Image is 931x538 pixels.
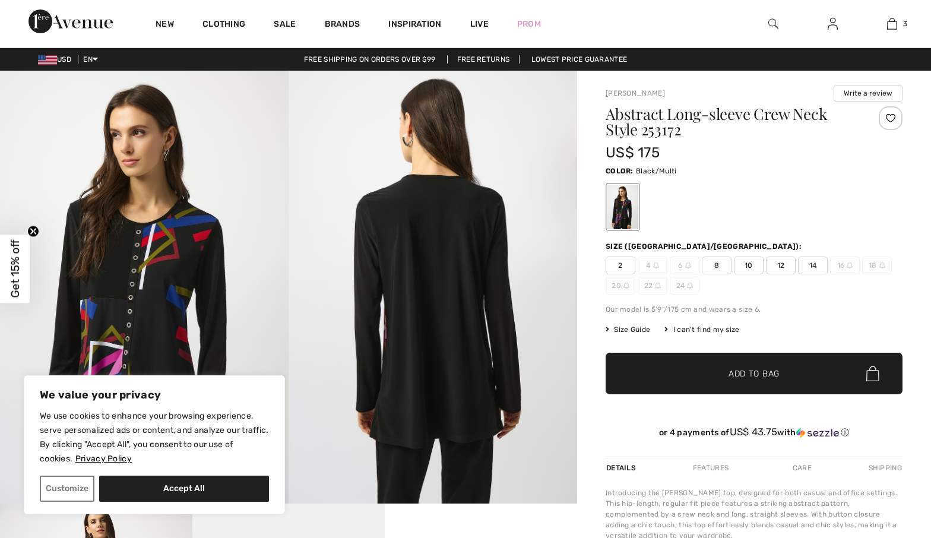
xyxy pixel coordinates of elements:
[670,257,699,274] span: 6
[8,240,22,298] span: Get 15% off
[606,167,634,175] span: Color:
[289,71,577,504] img: Abstract Long-Sleeve Crew Neck Style 253172. 2
[636,167,676,175] span: Black/Multi
[27,226,39,238] button: Close teaser
[156,19,174,31] a: New
[40,409,269,466] p: We use cookies to enhance your browsing experience, serve personalized ads or content, and analyz...
[638,277,667,295] span: 22
[623,283,629,289] img: ring-m.svg
[606,257,635,274] span: 2
[766,257,796,274] span: 12
[606,426,902,438] div: or 4 payments of with
[655,283,661,289] img: ring-m.svg
[606,426,902,442] div: or 4 payments ofUS$ 43.75withSezzle Click to learn more about Sezzle
[734,257,764,274] span: 10
[606,277,635,295] span: 20
[75,453,132,464] a: Privacy Policy
[40,388,269,402] p: We value your privacy
[653,262,659,268] img: ring-m.svg
[729,368,780,380] span: Add to Bag
[606,106,853,137] h1: Abstract Long-sleeve Crew Neck Style 253172
[522,55,637,64] a: Lowest Price Guarantee
[847,262,853,268] img: ring-m.svg
[388,19,441,31] span: Inspiration
[294,55,445,64] a: Free shipping on orders over $99
[685,262,691,268] img: ring-m.svg
[606,144,660,161] span: US$ 175
[768,17,778,31] img: search the website
[325,19,360,31] a: Brands
[40,476,94,502] button: Customize
[887,17,897,31] img: My Bag
[670,277,699,295] span: 24
[606,304,902,315] div: Our model is 5'9"/175 cm and wears a size 6.
[879,262,885,268] img: ring-m.svg
[606,353,902,394] button: Add to Bag
[828,17,838,31] img: My Info
[606,241,804,252] div: Size ([GEOGRAPHIC_DATA]/[GEOGRAPHIC_DATA]):
[83,55,98,64] span: EN
[274,19,296,31] a: Sale
[798,257,828,274] span: 14
[903,18,907,29] span: 3
[24,375,285,514] div: We value your privacy
[664,324,739,335] div: I can't find my size
[830,257,860,274] span: 16
[607,185,638,229] div: Black/Multi
[702,257,731,274] span: 8
[517,18,541,30] a: Prom
[38,55,57,65] img: US Dollar
[683,457,739,479] div: Features
[866,366,879,381] img: Bag.svg
[796,428,839,438] img: Sezzle
[777,449,919,479] iframe: Opens a widget where you can find more information
[38,55,76,64] span: USD
[606,324,650,335] span: Size Guide
[862,257,892,274] span: 18
[447,55,520,64] a: Free Returns
[202,19,245,31] a: Clothing
[730,426,778,438] span: US$ 43.75
[99,476,269,502] button: Accept All
[863,17,921,31] a: 3
[28,10,113,33] img: 1ère Avenue
[638,257,667,274] span: 4
[470,18,489,30] a: Live
[818,17,847,31] a: Sign In
[606,89,665,97] a: [PERSON_NAME]
[834,85,902,102] button: Write a review
[687,283,693,289] img: ring-m.svg
[606,457,639,479] div: Details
